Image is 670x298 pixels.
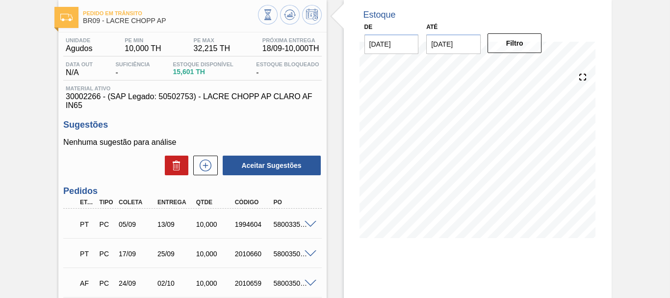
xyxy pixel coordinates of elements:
div: - [113,61,153,77]
div: Aguardando Faturamento [77,272,96,294]
button: Programar Estoque [302,5,322,25]
span: BR09 - LACRE CHOPP AP [83,17,258,25]
div: Tipo [97,199,116,206]
div: - [254,61,321,77]
input: dd/mm/yyyy [364,34,419,54]
span: Agudos [66,44,92,53]
span: 18/09 - 10,000 TH [262,44,319,53]
span: PE MIN [125,37,161,43]
div: Entrega [155,199,197,206]
div: Aceitar Sugestões [218,155,322,176]
span: Estoque Bloqueado [256,61,319,67]
div: Pedido em Trânsito [77,243,96,265]
div: Coleta [116,199,158,206]
span: 32,215 TH [194,44,230,53]
div: 10,000 [194,250,235,258]
div: Pedido de Compra [97,250,116,258]
div: 10,000 [194,279,235,287]
img: Ícone [60,14,73,21]
span: Estoque Disponível [173,61,233,67]
span: Pedido em Trânsito [83,10,258,16]
div: 17/09/2025 [116,250,158,258]
span: Data out [66,61,93,67]
input: dd/mm/yyyy [426,34,481,54]
div: Código [232,199,274,206]
div: 5800350472 [271,250,313,258]
div: 1994604 [232,220,274,228]
button: Visão Geral dos Estoques [258,5,278,25]
span: Material ativo [66,85,319,91]
div: 25/09/2025 [155,250,197,258]
div: PO [271,199,313,206]
div: Nova sugestão [188,156,218,175]
span: Próxima Entrega [262,37,319,43]
div: 02/10/2025 [155,279,197,287]
span: Unidade [66,37,92,43]
div: 05/09/2025 [116,220,158,228]
div: N/A [63,61,95,77]
p: AF [80,279,94,287]
h3: Sugestões [63,120,321,130]
h3: Pedidos [63,186,321,196]
div: 5800350473 [271,279,313,287]
button: Aceitar Sugestões [223,156,321,175]
div: 24/09/2025 [116,279,158,287]
label: De [364,24,373,30]
div: Etapa [77,199,96,206]
div: Pedido de Compra [97,279,116,287]
span: 15,601 TH [173,68,233,76]
span: 10,000 TH [125,44,161,53]
p: PT [80,220,94,228]
div: Excluir Sugestões [160,156,188,175]
label: Até [426,24,438,30]
button: Filtro [488,33,542,53]
p: Nenhuma sugestão para análise [63,138,321,147]
div: 10,000 [194,220,235,228]
div: Qtde [194,199,235,206]
span: PE MAX [194,37,230,43]
div: 2010660 [232,250,274,258]
div: 5800335464 [271,220,313,228]
p: PT [80,250,94,258]
span: 30002266 - (SAP Legado: 50502753) - LACRE CHOPP AP CLARO AF IN65 [66,92,319,110]
div: Pedido de Compra [97,220,116,228]
div: 13/09/2025 [155,220,197,228]
div: 2010659 [232,279,274,287]
span: Suficiência [116,61,150,67]
div: Pedido em Trânsito [77,214,96,235]
div: Estoque [363,10,396,20]
button: Atualizar Gráfico [280,5,300,25]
